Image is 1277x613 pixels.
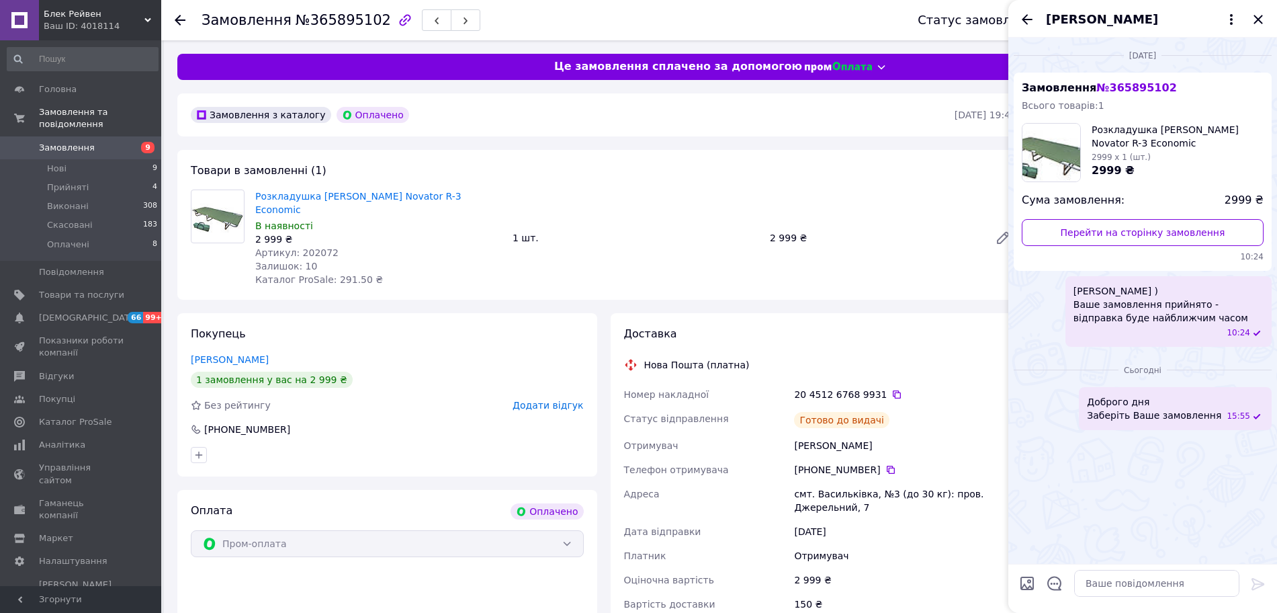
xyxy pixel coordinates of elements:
[624,599,715,610] span: Вартість доставки
[791,482,1019,520] div: смт. Васильківка, №3 (до 30 кг): пров. Джерельний, 7
[794,463,1016,477] div: [PHONE_NUMBER]
[39,83,77,95] span: Головна
[152,239,157,251] span: 8
[143,200,157,212] span: 308
[554,59,802,75] span: Це замовлення сплачено за допомогою
[989,224,1016,251] a: Редагувати
[47,200,89,212] span: Виконані
[624,526,701,537] span: Дата відправки
[1019,11,1035,28] button: Назад
[44,8,144,20] span: Блек Рейвен
[1046,575,1063,592] button: Відкрити шаблони відповідей
[1046,11,1158,28] span: [PERSON_NAME]
[203,423,292,436] div: [PHONE_NUMBER]
[791,544,1019,568] div: Отримувач
[39,370,74,382] span: Відгуки
[918,13,1041,27] div: Статус замовлення
[791,434,1019,458] div: [PERSON_NAME]
[337,107,409,123] div: Оплачено
[255,274,383,285] span: Каталог ProSale: 291.50 ₴
[624,440,678,451] span: Отримувач
[1022,81,1177,94] span: Замовлення
[764,229,984,247] div: 2 999 ₴
[955,110,1016,120] time: [DATE] 19:40
[1073,284,1264,325] span: [PERSON_NAME] ) Ваше замовлення прийнято - відправка буде найближчим часом
[39,266,104,278] span: Повідомлення
[39,289,124,301] span: Товари та послуги
[47,181,89,194] span: Прийняті
[255,261,317,272] span: Залишок: 10
[7,47,159,71] input: Пошук
[39,462,124,486] span: Управління сайтом
[39,416,112,428] span: Каталог ProSale
[794,412,889,428] div: Готово до видачі
[47,219,93,231] span: Скасовані
[624,389,709,400] span: Номер накладної
[191,107,331,123] div: Замовлення з каталогу
[1022,193,1125,208] span: Сума замовлення:
[1014,363,1272,376] div: 12.10.2025
[47,163,67,175] span: Нові
[191,372,353,388] div: 1 замовлення у вас на 2 999 ₴
[1046,11,1239,28] button: [PERSON_NAME]
[1092,123,1264,150] span: Розкладушка [PERSON_NAME] Novator R-3 Economic
[39,497,124,522] span: Гаманець компанії
[1227,411,1250,422] span: 15:55 12.10.2025
[624,575,714,585] span: Оціночна вартість
[191,504,232,517] span: Оплата
[152,181,157,194] span: 4
[624,413,729,424] span: Статус відправлення
[624,327,677,340] span: Доставка
[255,247,339,258] span: Артикул: 202072
[44,20,161,32] div: Ваш ID: 4018114
[39,335,124,359] span: Показники роботи компанії
[47,239,89,251] span: Оплачені
[641,358,753,372] div: Нова Пошта (платна)
[1225,193,1264,208] span: 2999 ₴
[1250,11,1266,28] button: Закрити
[296,12,391,28] span: №365895102
[624,489,660,499] span: Адреса
[1227,327,1250,339] span: 10:24 10.10.2025
[204,400,271,411] span: Без рейтингу
[39,393,75,405] span: Покупці
[39,142,95,154] span: Замовлення
[624,464,729,475] span: Телефон отримувача
[1022,124,1080,181] img: 6837256021_w100_h100_rozkladushka-karpova-novator.jpg
[255,220,313,231] span: В наявності
[39,555,107,567] span: Налаштування
[794,388,1016,401] div: 20 4512 6768 9931
[1022,100,1104,111] span: Всього товарів: 1
[791,568,1019,592] div: 2 999 ₴
[1022,219,1264,246] a: Перейти на сторінку замовлення
[1092,164,1135,177] span: 2999 ₴
[191,354,269,365] a: [PERSON_NAME]
[39,532,73,544] span: Маркет
[255,233,502,246] div: 2 999 ₴
[1092,153,1151,162] span: 2999 x 1 (шт.)
[143,219,157,231] span: 183
[191,199,244,233] img: Розкладушка карпова Novator R-3 Economic
[791,520,1019,544] div: [DATE]
[128,312,143,323] span: 66
[1096,81,1176,94] span: № 365895102
[624,550,666,561] span: Платник
[152,163,157,175] span: 9
[1124,50,1162,62] span: [DATE]
[143,312,165,323] span: 99+
[39,312,138,324] span: [DEMOGRAPHIC_DATA]
[1118,365,1167,376] span: Сьогодні
[175,13,185,27] div: Повернутися назад
[39,106,161,130] span: Замовлення та повідомлення
[513,400,583,411] span: Додати відгук
[191,164,326,177] span: Товари в замовленні (1)
[1087,395,1221,422] span: Доброго дня Заберіть Ваше замовлення
[511,503,583,520] div: Оплачено
[1022,251,1264,263] span: 10:24 10.10.2025
[191,327,246,340] span: Покупець
[202,12,292,28] span: Замовлення
[141,142,155,153] span: 9
[1014,48,1272,62] div: 10.10.2025
[39,439,85,451] span: Аналітика
[507,229,764,247] div: 1 шт.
